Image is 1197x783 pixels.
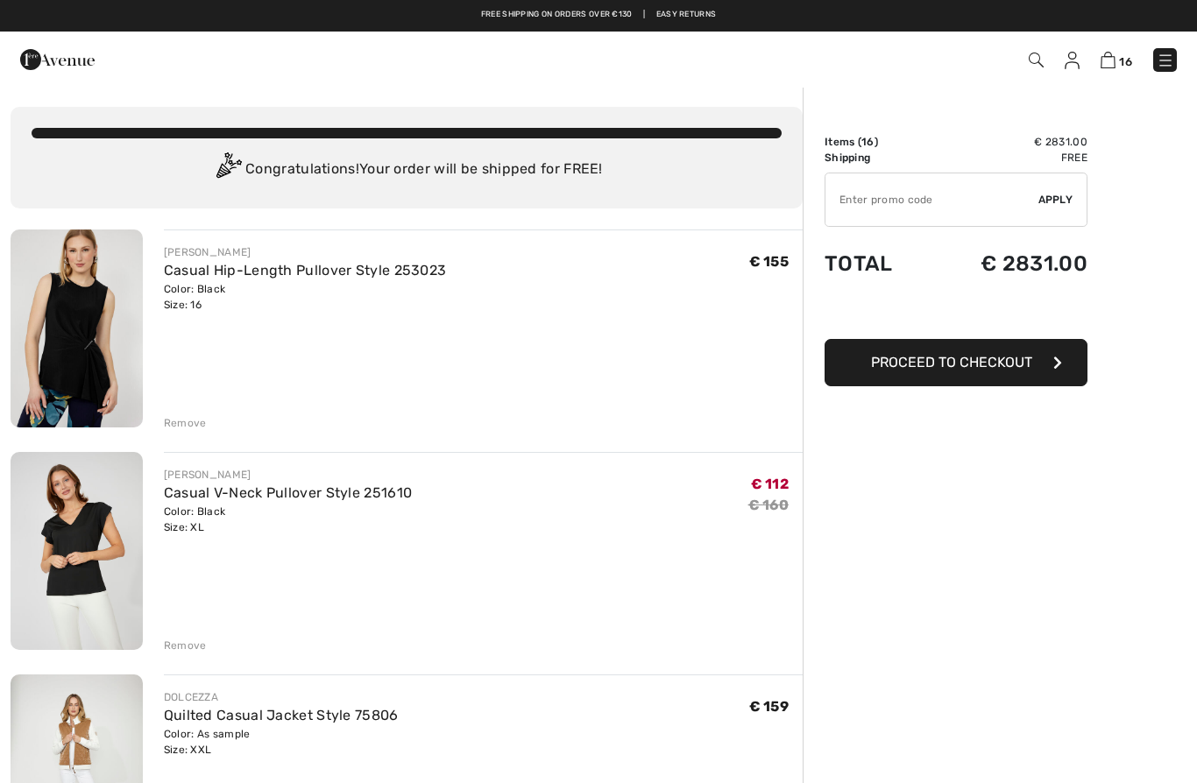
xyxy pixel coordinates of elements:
img: Search [1029,53,1044,67]
td: € 2831.00 [927,134,1087,150]
div: Color: As sample Size: XXL [164,726,399,758]
span: € 112 [751,476,790,492]
img: 1ère Avenue [20,42,95,77]
div: DOLCEZZA [164,689,399,705]
td: Free [927,150,1087,166]
div: Color: Black Size: XL [164,504,413,535]
a: Free shipping on orders over €130 [481,9,633,21]
a: 1ère Avenue [20,50,95,67]
button: Proceed to Checkout [825,339,1087,386]
span: € 159 [749,698,790,715]
div: Remove [164,415,207,431]
img: Menu [1157,52,1174,69]
img: Casual V-Neck Pullover Style 251610 [11,452,143,650]
a: Casual Hip-Length Pullover Style 253023 [164,262,447,279]
img: My Info [1065,52,1080,69]
span: Apply [1038,192,1073,208]
td: € 2831.00 [927,234,1087,293]
span: 16 [861,136,875,148]
a: Casual V-Neck Pullover Style 251610 [164,484,413,501]
s: € 160 [748,497,790,513]
span: Proceed to Checkout [871,354,1032,370]
div: Congratulations! Your order will be shipped for FREE! [32,152,782,187]
img: Congratulation2.svg [210,152,245,187]
div: [PERSON_NAME] [164,467,413,483]
img: Casual Hip-Length Pullover Style 253023 [11,229,143,427]
span: 16 [1119,55,1132,68]
td: Items ( ) [825,134,927,150]
a: Quilted Casual Jacket Style 75806 [164,707,399,723]
span: € 155 [749,253,790,270]
input: Promo code [825,173,1038,226]
a: 16 [1101,49,1132,70]
iframe: PayPal [825,293,1087,333]
td: Total [825,234,927,293]
a: Easy Returns [656,9,717,21]
div: [PERSON_NAME] [164,244,447,260]
div: Color: Black Size: 16 [164,281,447,313]
td: Shipping [825,150,927,166]
img: Shopping Bag [1101,52,1116,68]
span: | [643,9,645,21]
div: Remove [164,638,207,653]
